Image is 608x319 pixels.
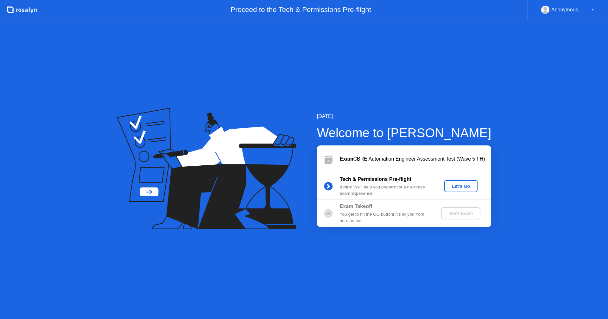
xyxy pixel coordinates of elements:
b: 5 min [340,185,351,189]
div: Start Exam [444,211,478,216]
div: ▼ [591,6,594,14]
b: Exam [340,156,353,162]
b: Tech & Permissions Pre-flight [340,176,411,182]
div: [DATE] [317,113,491,120]
div: Anonymous [551,6,578,14]
b: Exam Takeoff [340,204,372,209]
button: Let's Go [444,180,478,192]
div: CBRE Automation Engineer Assessment Test (Wave 5 FH) [340,155,491,163]
div: Welcome to [PERSON_NAME] [317,123,491,142]
div: You get to hit the GO button! It’s all you from here on out [340,211,431,224]
div: Let's Go [447,184,475,189]
button: Start Exam [441,207,480,219]
div: : We’ll help you prepare for a no-stress exam experience [340,184,431,197]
